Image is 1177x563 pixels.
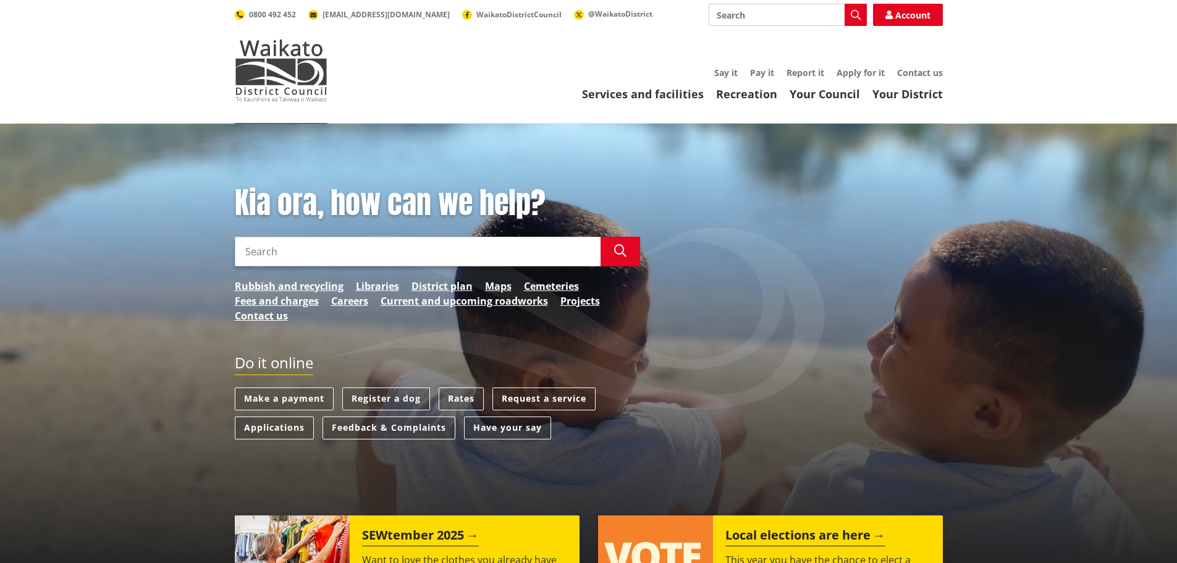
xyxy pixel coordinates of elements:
a: Contact us [235,308,288,323]
a: Feedback & Complaints [323,417,455,439]
a: Rubbish and recycling [235,279,344,294]
a: Your Council [790,87,860,101]
a: Apply for it [837,67,885,78]
a: District plan [411,279,473,294]
a: Fees and charges [235,294,319,308]
a: WaikatoDistrictCouncil [462,9,562,20]
a: Services and facilities [582,87,704,101]
input: Search input [235,237,601,266]
h2: Do it online [235,354,313,376]
a: Register a dog [342,387,430,410]
a: Say it [714,67,738,78]
a: Recreation [716,87,777,101]
h2: Local elections are here [725,528,885,546]
input: Search input [709,4,867,26]
a: Applications [235,417,314,439]
img: Waikato District Council - Te Kaunihera aa Takiwaa o Waikato [235,40,327,101]
a: Request a service [492,387,596,410]
a: @WaikatoDistrict [574,9,652,19]
a: Make a payment [235,387,334,410]
a: Maps [485,279,512,294]
a: Report it [787,67,824,78]
a: 0800 492 452 [235,9,296,20]
span: [EMAIL_ADDRESS][DOMAIN_NAME] [323,9,450,20]
a: Pay it [750,67,774,78]
a: Projects [560,294,600,308]
a: Cemeteries [524,279,579,294]
span: 0800 492 452 [249,9,296,20]
a: Libraries [356,279,399,294]
h1: Kia ora, how can we help? [235,185,640,221]
a: Rates [439,387,484,410]
a: Your District [872,87,943,101]
span: WaikatoDistrictCouncil [476,9,562,20]
a: Careers [331,294,368,308]
a: Contact us [897,67,943,78]
a: [EMAIL_ADDRESS][DOMAIN_NAME] [308,9,450,20]
a: Account [873,4,943,26]
span: @WaikatoDistrict [588,9,652,19]
h2: SEWtember 2025 [362,528,479,546]
a: Have your say [464,417,551,439]
a: Current and upcoming roadworks [381,294,548,308]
